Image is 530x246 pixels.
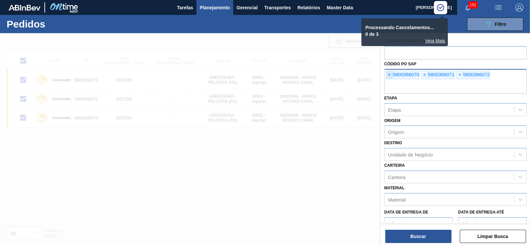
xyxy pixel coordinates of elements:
img: userActions [494,4,502,12]
div: 5800366071 [421,71,454,79]
span: × [457,71,463,79]
div: Material [388,197,405,202]
h1: Pedidos [7,20,103,28]
span: Gerencial [237,4,258,12]
span: Planejamento [200,4,230,12]
label: Data de Entrega de [384,210,428,215]
input: dd/mm/yyyy [458,217,527,230]
div: Unidade de Negócio [388,152,433,157]
p: Processando Cancelamentos... [365,25,436,30]
div: Logs [364,38,445,43]
span: × [421,71,428,79]
span: Filtro [495,22,506,27]
span: Relatórios [297,4,320,12]
label: Etapa [384,96,397,100]
label: Carteira [384,163,405,168]
div: 5800366070 [386,71,419,79]
img: Logout [515,4,523,12]
img: Círculo Indicando o Processamento da operação [436,3,445,12]
label: Origem [384,118,400,123]
p: 0 de 3 [365,31,436,37]
label: Data de Entrega até [458,210,504,215]
img: TNhmsLtSVTkK8tSr43FrP2fwEKptu5GPRR3wAAAABJRU5ErkJggg== [9,5,40,11]
input: dd/mm/yyyy [384,217,453,230]
div: Carteira [388,174,405,180]
span: 151 [468,1,478,9]
span: Transportes [264,4,291,12]
div: Etapa [388,107,401,112]
button: Notificações [457,3,478,12]
label: Códido PO SAP [384,62,416,66]
span: Tarefas [177,4,193,12]
div: 5800366072 [456,71,490,79]
span: Master Data [327,4,353,12]
label: Material [384,186,404,190]
span: × [386,71,393,79]
button: Filtro [467,18,523,31]
div: Origem [388,129,404,135]
label: Destino [384,141,402,145]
